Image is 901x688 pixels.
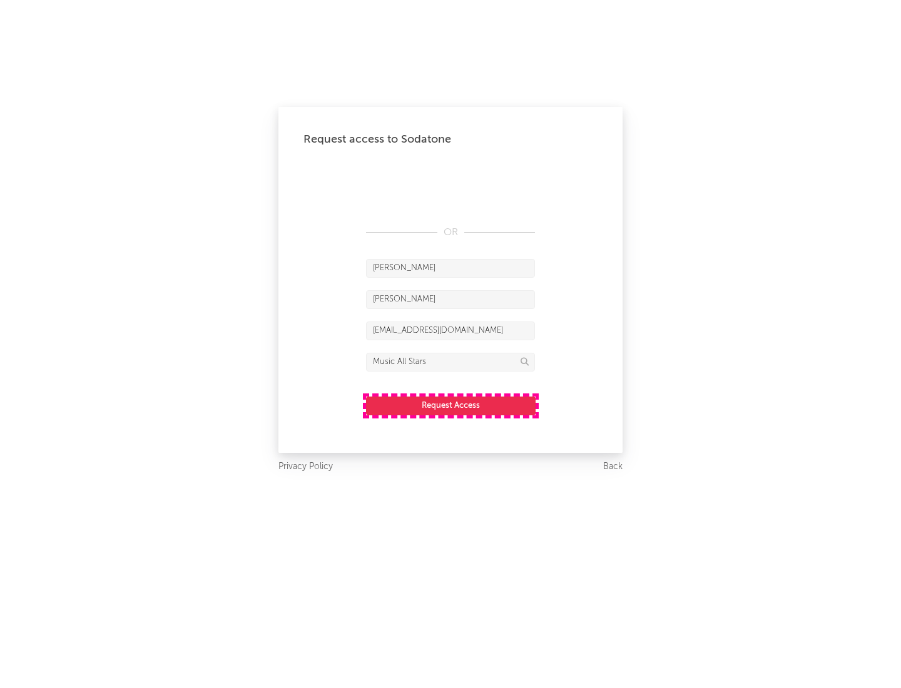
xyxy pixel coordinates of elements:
a: Back [603,459,623,475]
input: Division [366,353,535,372]
div: Request access to Sodatone [303,132,598,147]
button: Request Access [366,397,536,415]
div: OR [366,225,535,240]
input: First Name [366,259,535,278]
input: Email [366,321,535,340]
input: Last Name [366,290,535,309]
a: Privacy Policy [278,459,333,475]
